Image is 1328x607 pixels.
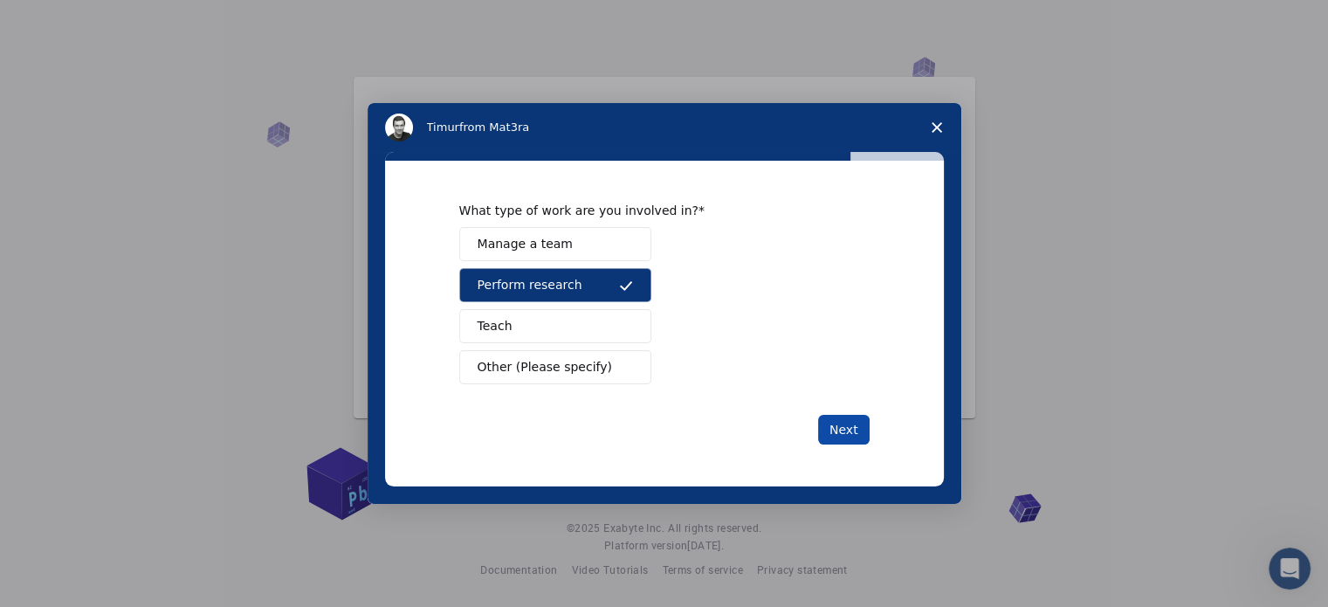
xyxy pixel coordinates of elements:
span: Manage a team [478,235,573,253]
span: Support [35,12,98,28]
span: Other (Please specify) [478,358,612,376]
button: Manage a team [459,227,651,261]
span: Timur [427,121,459,134]
span: Teach [478,317,513,335]
span: Close survey [912,103,961,152]
button: Teach [459,309,651,343]
span: from Mat3ra [459,121,529,134]
button: Perform research [459,268,651,302]
img: Profile image for Timur [385,114,413,141]
button: Next [818,415,870,445]
span: Perform research [478,276,582,294]
div: What type of work are you involved in? [459,203,843,218]
button: Other (Please specify) [459,350,651,384]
